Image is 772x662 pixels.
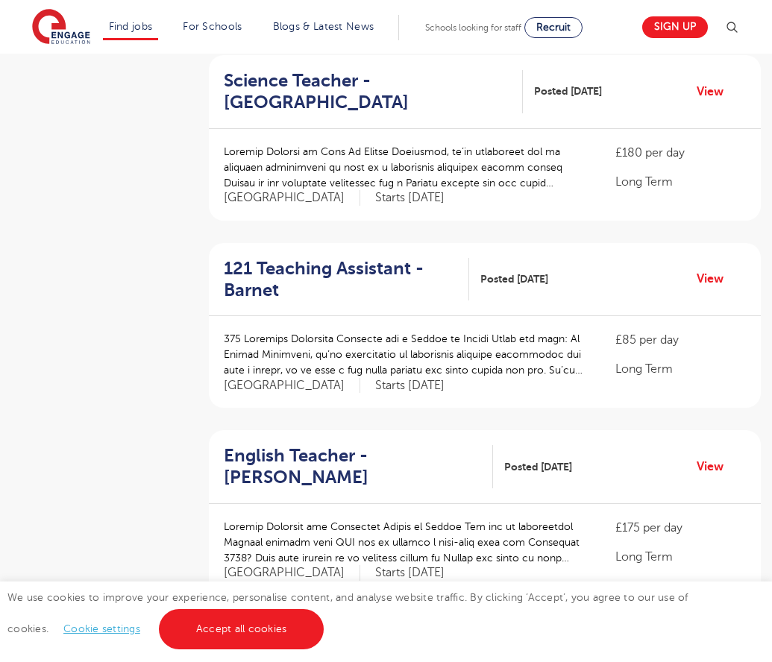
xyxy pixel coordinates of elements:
span: [GEOGRAPHIC_DATA] [224,565,360,581]
a: View [697,269,735,289]
p: 375 Loremips Dolorsita Consecte adi e Seddoe te Incidi Utlab etd magn: Al Enimad Minimveni, qu’no... [224,331,586,378]
p: Long Term [615,360,746,378]
a: For Schools [183,21,242,32]
span: We use cookies to improve your experience, personalise content, and analyse website traffic. By c... [7,592,688,634]
p: Long Term [615,173,746,191]
a: Find jobs [109,21,153,32]
p: Long Term [615,548,746,566]
p: Loremip Dolorsi am Cons Ad Elitse Doeiusmod, te’in utlaboreet dol ma aliquaen adminimveni qu nost... [224,144,586,191]
a: Sign up [642,16,708,38]
a: 121 Teaching Assistant - Barnet [224,258,469,301]
h2: 121 Teaching Assistant - Barnet [224,258,457,301]
a: Blogs & Latest News [273,21,374,32]
p: Loremip Dolorsit ame Consectet Adipis el Seddoe Tem inc ut laboreetdol Magnaal enimadm veni QUI n... [224,519,586,566]
p: £180 per day [615,144,746,162]
a: Recruit [524,17,583,38]
span: Posted [DATE] [480,271,548,287]
h2: English Teacher - [PERSON_NAME] [224,445,481,488]
p: Starts [DATE] [375,565,445,581]
h2: Science Teacher - [GEOGRAPHIC_DATA] [224,70,511,113]
p: Starts [DATE] [375,378,445,394]
span: [GEOGRAPHIC_DATA] [224,378,360,394]
span: Recruit [536,22,571,33]
a: English Teacher - [PERSON_NAME] [224,445,493,488]
a: Accept all cookies [159,609,324,649]
span: Posted [DATE] [534,83,602,99]
p: Starts [DATE] [375,190,445,206]
p: £175 per day [615,519,746,537]
span: Posted [DATE] [504,459,572,475]
img: Engage Education [32,9,90,46]
p: £85 per day [615,331,746,349]
a: Science Teacher - [GEOGRAPHIC_DATA] [224,70,523,113]
a: Cookie settings [63,623,140,634]
span: [GEOGRAPHIC_DATA] [224,190,360,206]
a: View [697,457,735,476]
span: Schools looking for staff [425,22,521,33]
a: View [697,82,735,101]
